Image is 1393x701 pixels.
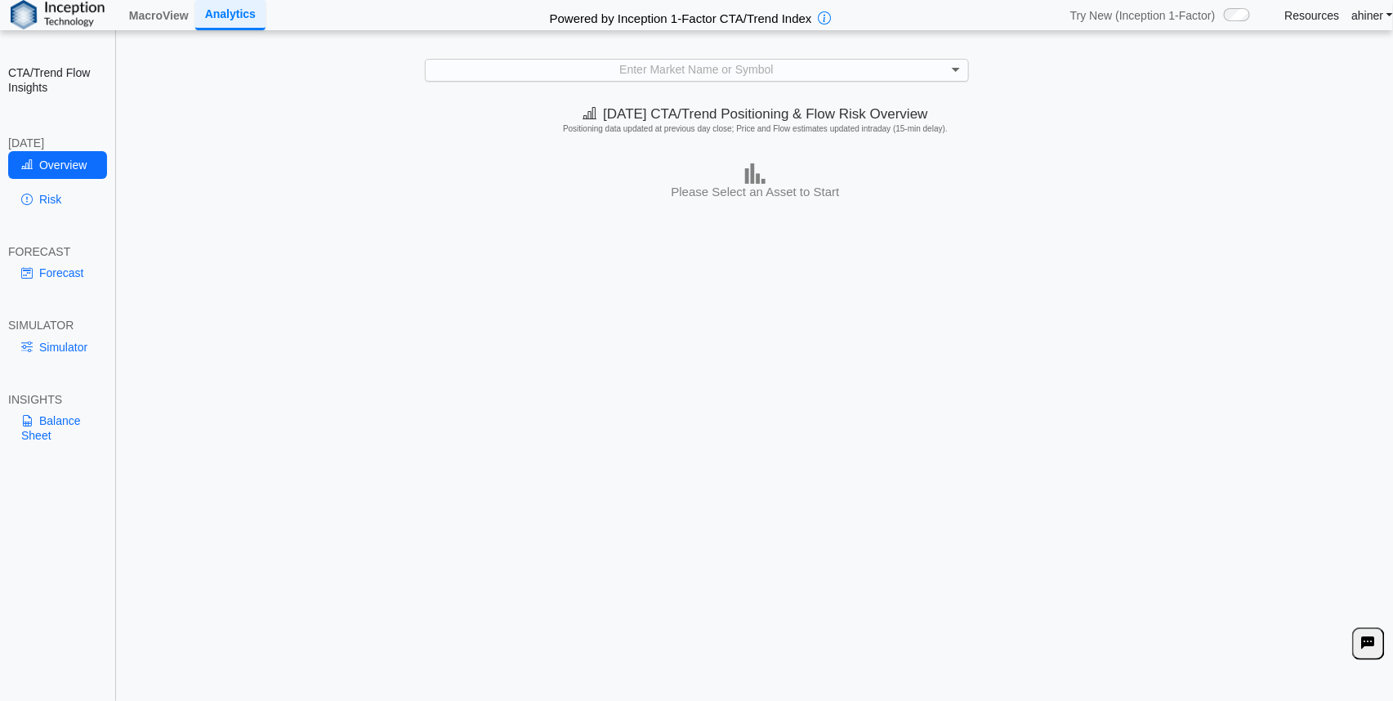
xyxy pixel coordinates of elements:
div: SIMULATOR [8,318,107,333]
a: Simulator [8,333,107,361]
a: Overview [8,151,107,179]
div: [DATE] [8,136,107,150]
a: Resources [1285,8,1340,23]
h5: Positioning data updated at previous day close; Price and Flow estimates updated intraday (15-min... [124,124,1386,134]
h3: Please Select an Asset to Start [122,184,1389,200]
img: bar-chart.png [745,163,766,184]
a: ahiner [1352,8,1393,23]
span: Try New (Inception 1-Factor) [1070,8,1216,23]
div: FORECAST [8,244,107,259]
div: Enter Market Name or Symbol [426,60,968,81]
h2: Powered by Inception 1-Factor CTA/Trend Index [543,4,819,27]
a: Forecast [8,259,107,287]
a: MacroView [123,2,195,29]
div: INSIGHTS [8,392,107,407]
span: [DATE] CTA/Trend Positioning & Flow Risk Overview [583,106,927,122]
a: Risk [8,185,107,213]
h2: CTA/Trend Flow Insights [8,65,107,95]
a: Balance Sheet [8,407,107,449]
